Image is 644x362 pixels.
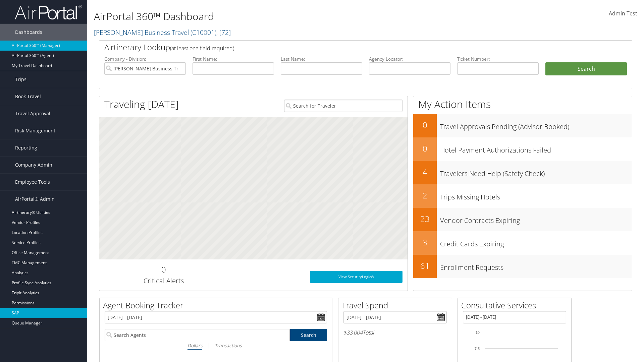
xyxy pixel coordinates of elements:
span: ( C10001 ) [191,28,216,37]
input: Search Agents [105,329,290,341]
span: Admin Test [609,10,637,17]
span: Trips [15,71,26,88]
h3: Trips Missing Hotels [440,189,632,202]
label: Agency Locator: [369,56,450,62]
h3: Critical Alerts [104,276,223,286]
label: Company - Division: [104,56,186,62]
h2: 0 [104,264,223,275]
h1: My Action Items [413,97,632,111]
div: | [105,341,327,350]
h2: 2 [413,190,437,201]
button: Search [545,62,627,76]
a: Admin Test [609,3,637,24]
h2: 0 [413,143,437,154]
tspan: 7.5 [475,347,480,351]
tspan: 10 [476,330,480,335]
a: 0Hotel Payment Authorizations Failed [413,137,632,161]
label: Ticket Number: [457,56,539,62]
input: Search for Traveler [284,100,402,112]
h2: Travel Spend [342,300,452,311]
a: View SecurityLogic® [310,271,402,283]
img: airportal-logo.png [15,4,82,20]
label: First Name: [193,56,274,62]
span: Risk Management [15,122,55,139]
span: Employee Tools [15,174,50,190]
span: Company Admin [15,157,52,173]
h1: Traveling [DATE] [104,97,179,111]
h3: Vendor Contracts Expiring [440,213,632,225]
span: (at least one field required) [170,45,234,52]
h2: 61 [413,260,437,271]
h2: 0 [413,119,437,131]
h3: Enrollment Requests [440,259,632,272]
h2: 3 [413,237,437,248]
h2: 23 [413,213,437,225]
span: $33,004 [343,329,363,336]
a: 4Travelers Need Help (Safety Check) [413,161,632,184]
span: , [ 72 ] [216,28,231,37]
a: 61Enrollment Requests [413,255,632,278]
h1: AirPortal 360™ Dashboard [94,9,456,23]
span: Reporting [15,139,37,156]
h3: Travelers Need Help (Safety Check) [440,166,632,178]
h6: Total [343,329,447,336]
span: Dashboards [15,24,42,41]
a: 3Credit Cards Expiring [413,231,632,255]
a: 2Trips Missing Hotels [413,184,632,208]
h2: Airtinerary Lookup [104,42,583,53]
h3: Credit Cards Expiring [440,236,632,249]
a: Search [290,329,327,341]
h3: Hotel Payment Authorizations Failed [440,142,632,155]
a: [PERSON_NAME] Business Travel [94,28,231,37]
a: 23Vendor Contracts Expiring [413,208,632,231]
a: 0Travel Approvals Pending (Advisor Booked) [413,114,632,137]
h3: Travel Approvals Pending (Advisor Booked) [440,119,632,131]
h2: Agent Booking Tracker [103,300,332,311]
i: Dollars [187,342,202,349]
h2: Consultative Services [461,300,571,311]
label: Last Name: [281,56,362,62]
h2: 4 [413,166,437,178]
span: Book Travel [15,88,41,105]
span: Travel Approval [15,105,50,122]
span: AirPortal® Admin [15,191,55,207]
i: Transactions [215,342,241,349]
